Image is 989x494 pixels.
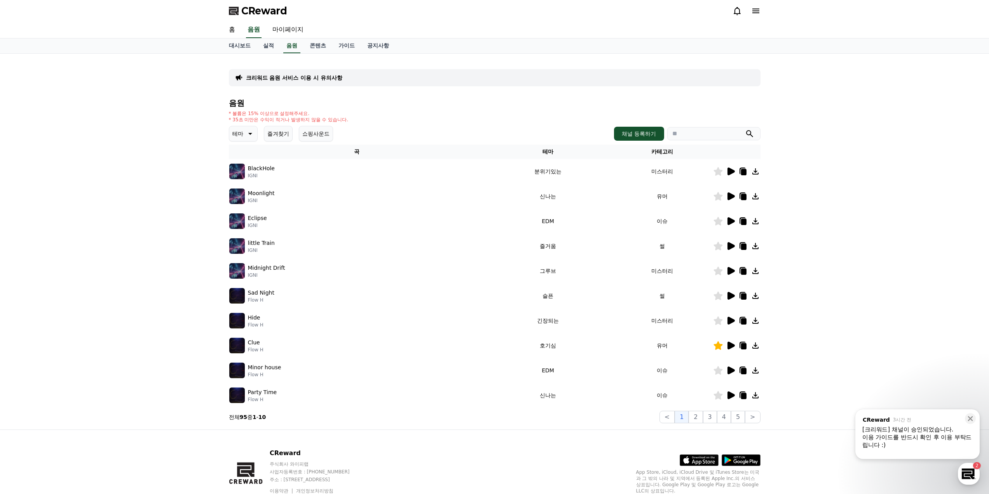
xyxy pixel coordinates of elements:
[611,234,713,258] td: 썰
[614,127,664,141] button: 채널 등록하기
[248,339,260,347] p: Clue
[229,213,245,229] img: music
[248,297,274,303] p: Flow H
[229,388,245,403] img: music
[270,477,365,483] p: 주소 : [STREET_ADDRESS]
[485,234,611,258] td: 즐거움
[611,209,713,234] td: 이슈
[248,173,275,179] p: IGNI
[229,288,245,304] img: music
[248,189,275,197] p: Moonlight
[485,159,611,184] td: 분위기있는
[485,209,611,234] td: EDM
[253,414,256,420] strong: 1
[248,264,285,272] p: Midnight Drift
[223,38,257,53] a: 대시보드
[361,38,395,53] a: 공지사항
[248,222,267,229] p: IGNI
[229,313,245,328] img: music
[485,145,611,159] th: 테마
[229,164,245,179] img: music
[257,38,280,53] a: 실적
[248,363,281,372] p: Minor house
[248,322,263,328] p: Flow H
[299,126,333,141] button: 쇼핑사운드
[270,488,294,494] a: 이용약관
[229,110,349,117] p: * 볼륨은 15% 이상으로 설정해주세요.
[248,347,263,353] p: Flow H
[258,414,266,420] strong: 10
[703,411,717,423] button: 3
[485,383,611,408] td: 신나는
[229,126,258,141] button: 테마
[611,283,713,308] td: 썰
[270,449,365,458] p: CReward
[248,289,274,297] p: Sad Night
[229,263,245,279] img: music
[675,411,689,423] button: 1
[229,5,287,17] a: CReward
[248,239,275,247] p: little Train
[485,333,611,358] td: 호기심
[611,184,713,209] td: 유머
[248,214,267,222] p: Eclipse
[246,22,262,38] a: 음원
[611,383,713,408] td: 이슈
[248,314,260,322] p: Hide
[611,145,713,159] th: 카테고리
[485,258,611,283] td: 그루브
[611,308,713,333] td: 미스터리
[248,372,281,378] p: Flow H
[485,358,611,383] td: EDM
[223,22,241,38] a: 홈
[229,338,245,353] img: music
[248,164,275,173] p: BlackHole
[485,308,611,333] td: 긴장되는
[283,38,300,53] a: 음원
[248,272,285,278] p: IGNI
[717,411,731,423] button: 4
[270,469,365,475] p: 사업자등록번호 : [PHONE_NUMBER]
[636,469,761,494] p: App Store, iCloud, iCloud Drive 및 iTunes Store는 미국과 그 밖의 나라 및 지역에서 등록된 Apple Inc.의 서비스 상표입니다. Goo...
[659,411,675,423] button: <
[611,358,713,383] td: 이슈
[240,414,247,420] strong: 95
[248,388,277,396] p: Party Time
[246,74,342,82] a: 크리워드 음원 서비스 이용 시 유의사항
[264,126,293,141] button: 즐겨찾기
[332,38,361,53] a: 가이드
[304,38,332,53] a: 콘텐츠
[229,189,245,204] img: music
[229,145,485,159] th: 곡
[248,396,277,403] p: Flow H
[266,22,310,38] a: 마이페이지
[229,238,245,254] img: music
[296,488,333,494] a: 개인정보처리방침
[689,411,703,423] button: 2
[731,411,745,423] button: 5
[229,413,266,421] p: 전체 중 -
[232,128,243,139] p: 테마
[229,117,349,123] p: * 35초 미만은 수익이 적거나 발생하지 않을 수 있습니다.
[229,99,761,107] h4: 음원
[485,283,611,308] td: 슬픈
[485,184,611,209] td: 신나는
[229,363,245,378] img: music
[241,5,287,17] span: CReward
[248,197,275,204] p: IGNI
[745,411,760,423] button: >
[248,247,275,253] p: IGNI
[611,258,713,283] td: 미스터리
[611,333,713,358] td: 유머
[270,461,365,467] p: 주식회사 와이피랩
[611,159,713,184] td: 미스터리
